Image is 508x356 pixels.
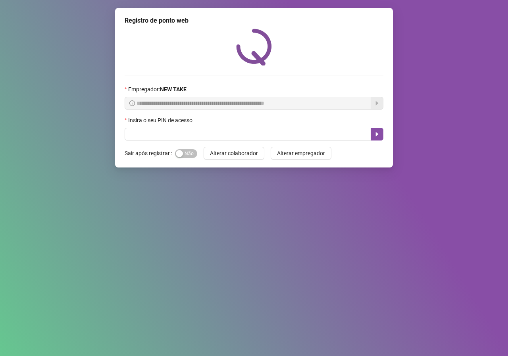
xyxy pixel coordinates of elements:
[129,100,135,106] span: info-circle
[125,116,198,125] label: Insira o seu PIN de acesso
[210,149,258,158] span: Alterar colaborador
[160,86,187,92] strong: NEW TAKE
[128,85,187,94] span: Empregador :
[125,147,175,160] label: Sair após registrar
[374,131,380,137] span: caret-right
[236,29,272,65] img: QRPoint
[271,147,331,160] button: Alterar empregador
[125,16,383,25] div: Registro de ponto web
[277,149,325,158] span: Alterar empregador
[204,147,264,160] button: Alterar colaborador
